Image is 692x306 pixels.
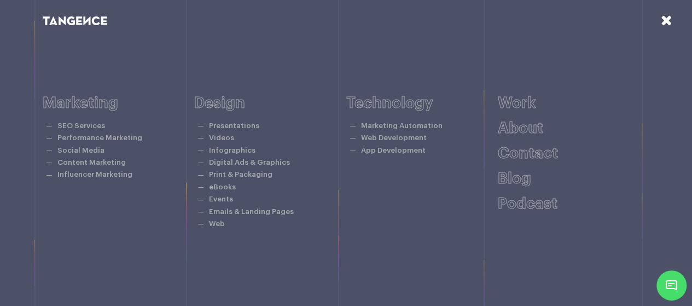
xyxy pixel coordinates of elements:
[209,134,234,141] a: Videos
[209,147,255,154] a: Infographics
[361,147,426,154] a: App Development
[361,122,443,129] a: Marketing Automation
[43,95,195,112] h6: Marketing
[656,270,687,301] span: Chat Widget
[498,95,536,111] a: Work
[498,120,543,136] a: About
[209,159,290,166] a: Digital Ads & Graphics
[57,134,142,141] a: Performance Marketing
[361,134,427,141] a: Web Development
[209,183,236,190] a: eBooks
[498,171,531,186] a: Blog
[209,208,294,215] a: Emails & Landing Pages
[209,171,272,178] a: Print & Packaging
[57,147,104,154] a: Social Media
[194,95,346,112] h6: Design
[209,195,233,203] a: Events
[57,159,126,166] a: Content Marketing
[209,220,225,227] a: Web
[209,122,259,129] a: Presentations
[346,95,498,112] h6: Technology
[57,171,132,178] a: Influencer Marketing
[57,122,105,129] a: SEO Services
[498,146,558,161] a: Contact
[498,196,557,211] a: Podcast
